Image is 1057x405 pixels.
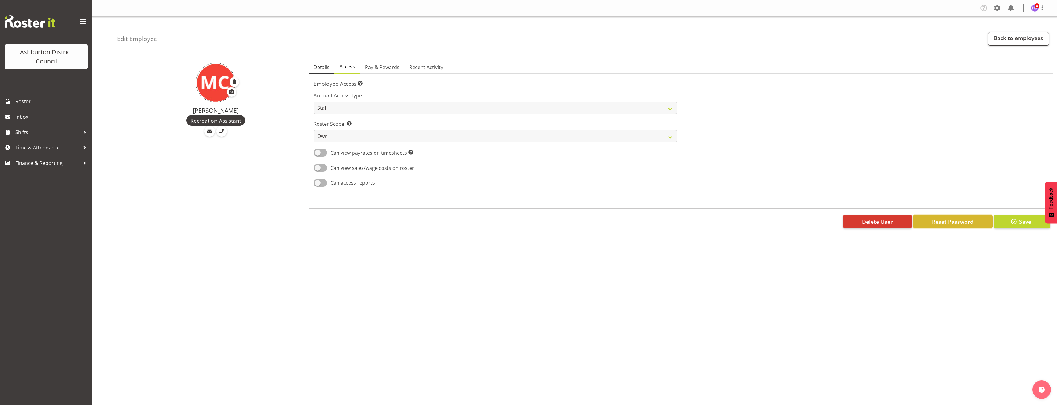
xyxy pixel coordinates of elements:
[932,218,974,226] span: Reset Password
[117,35,157,42] h4: Edit Employee
[327,179,375,186] span: Can access reports
[988,32,1049,46] a: Back to employees
[15,143,80,152] span: Time & Attendance
[314,63,330,71] span: Details
[314,120,677,128] label: Roster Scope
[190,117,241,125] span: Recreation Assistant
[196,63,235,102] img: marguerite-conlan11948.jpg
[15,158,80,168] span: Finance & Reporting
[204,126,215,137] a: Email Employee
[1045,182,1057,223] button: Feedback - Show survey
[314,80,1048,87] h5: Employee Access
[15,112,89,121] span: Inbox
[365,63,399,71] span: Pay & Rewards
[314,92,677,99] label: Account Access Type
[216,126,227,137] a: Call Employee
[994,215,1050,228] button: Save
[1048,188,1054,209] span: Feedback
[913,215,993,228] button: Reset Password
[15,128,80,137] span: Shifts
[5,15,55,28] img: Rosterit website logo
[15,97,89,106] span: Roster
[327,164,414,172] span: Can view sales/wage costs on roster
[1031,4,1039,12] img: hayley-dickson3805.jpg
[327,149,413,157] span: Can view payrates on timesheets
[11,47,82,66] div: Ashburton District Council
[1039,387,1045,393] img: help-xxl-2.png
[1019,218,1031,226] span: Save
[130,107,301,114] h4: [PERSON_NAME]
[862,218,893,226] span: Delete User
[339,63,355,70] span: Access
[409,63,443,71] span: Recent Activity
[843,215,912,228] button: Delete User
